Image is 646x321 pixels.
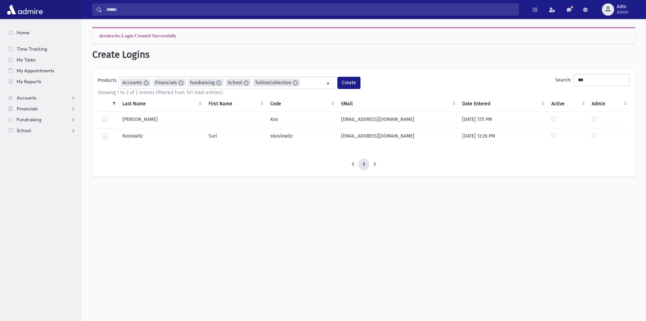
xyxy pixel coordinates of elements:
[458,111,547,128] td: [DATE] 7:15 PM
[3,125,81,136] a: School
[17,95,36,101] span: Accounts
[266,111,337,128] td: Kos
[3,65,81,76] a: My Appointments
[3,114,81,125] a: Fundraising
[102,3,518,16] input: Search
[120,79,151,87] li: Accounts
[178,80,184,86] span: ×
[555,74,630,86] label: Search:
[17,127,31,133] span: School
[327,79,330,87] span: Remove all items
[3,103,81,114] a: Financials
[143,80,149,86] span: ×
[547,96,588,112] th: Active : activate to sort column ascending
[266,128,337,145] td: skoslowitz
[5,3,44,16] img: AdmirePro
[458,96,547,112] th: Date Entered : activate to sort column ascending
[3,54,81,65] a: My Tasks
[573,74,630,86] input: Search:
[617,10,628,15] span: Admin
[17,117,41,123] span: Fundraising
[358,159,369,171] a: 1
[17,68,54,74] span: My Appointments
[293,80,298,86] span: ×
[98,77,118,86] label: Products
[118,96,204,112] th: Last Name : activate to sort column ascending
[216,80,221,86] span: ×
[17,106,38,112] span: Financials
[337,96,458,112] th: EMail : activate to sort column ascending
[337,128,458,145] td: [EMAIL_ADDRESS][DOMAIN_NAME]
[17,78,41,85] span: My Reports
[337,111,458,128] td: [EMAIL_ADDRESS][DOMAIN_NAME]
[226,79,251,87] li: School
[17,46,47,52] span: Time Tracking
[92,49,635,60] h1: Create Logins
[3,27,81,38] a: Home
[458,128,547,145] td: [DATE] 12:26 PM
[118,128,204,145] td: Koslowitz
[98,96,118,112] th: : activate to sort column descending
[253,79,300,87] li: TuitionCollection
[204,128,266,145] td: Suri
[98,89,630,96] div: Showing 1 to 2 of 2 entries (filtered from 101 total entries)
[17,30,30,36] span: Home
[17,57,36,63] span: My Tasks
[3,92,81,103] a: Accounts
[337,77,360,89] button: Create
[243,80,249,86] span: ×
[588,96,630,112] th: Admin : activate to sort column ascending
[188,79,223,87] li: Fundraising
[266,96,337,112] th: Code : activate to sort column ascending
[118,111,204,128] td: [PERSON_NAME]
[153,79,186,87] li: Financials
[3,43,81,54] a: Time Tracking
[204,96,266,112] th: First Name : activate to sort column ascending
[617,4,628,10] span: Adm
[3,76,81,87] a: My Reports
[99,33,176,38] span: skoslowitz-Login Created Successfully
